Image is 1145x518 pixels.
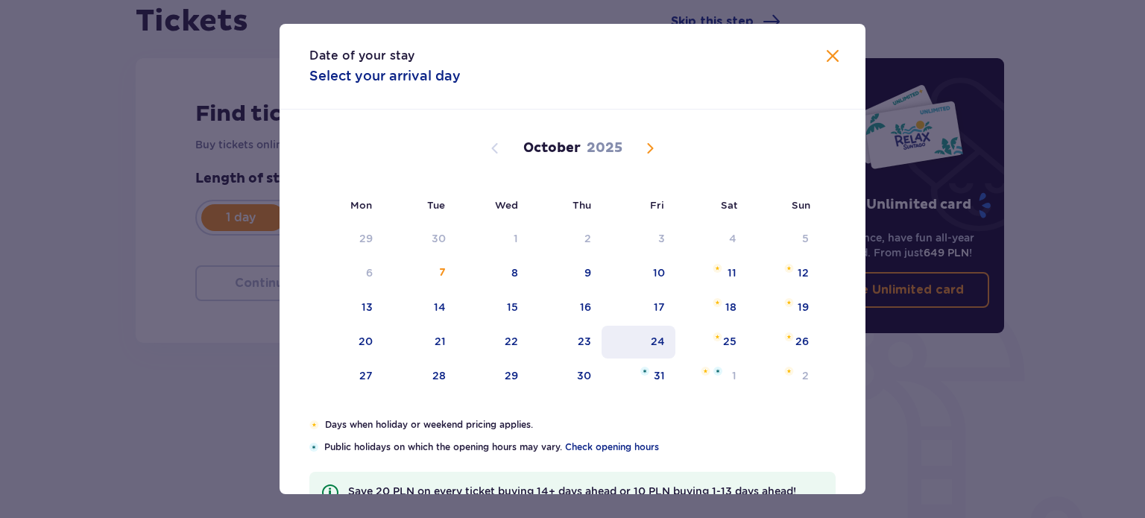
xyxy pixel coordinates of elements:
[675,326,748,359] td: Saturday, October 25, 2025
[792,199,810,211] small: Sun
[747,257,819,290] td: Sunday, October 12, 2025
[802,368,809,383] div: 2
[675,291,748,324] td: Saturday, October 18, 2025
[350,199,372,211] small: Mon
[362,300,373,315] div: 13
[675,360,748,393] td: Saturday, November 1, 2025
[728,265,736,280] div: 11
[747,223,819,256] td: Date not available. Sunday, October 5, 2025
[495,199,518,211] small: Wed
[523,139,581,157] p: October
[675,257,748,290] td: Saturday, October 11, 2025
[747,326,819,359] td: Sunday, October 26, 2025
[577,368,591,383] div: 30
[309,360,383,393] td: Monday, October 27, 2025
[584,265,591,280] div: 9
[456,360,529,393] td: Wednesday, October 29, 2025
[701,367,710,376] img: Orange star
[713,298,722,307] img: Orange star
[529,291,602,324] td: Thursday, October 16, 2025
[650,199,664,211] small: Fri
[511,265,518,280] div: 8
[439,265,446,280] div: 7
[587,139,622,157] p: 2025
[653,265,665,280] div: 10
[747,360,819,393] td: Sunday, November 2, 2025
[602,291,675,324] td: Friday, October 17, 2025
[456,326,529,359] td: Wednesday, October 22, 2025
[435,334,446,349] div: 21
[529,326,602,359] td: Thursday, October 23, 2025
[654,300,665,315] div: 17
[383,326,457,359] td: Tuesday, October 21, 2025
[602,257,675,290] td: Friday, October 10, 2025
[309,67,461,85] p: Select your arrival day
[721,199,737,211] small: Sat
[505,368,518,383] div: 29
[359,368,373,383] div: 27
[584,231,591,246] div: 2
[784,298,794,307] img: Orange star
[456,257,529,290] td: Wednesday, October 8, 2025
[529,360,602,393] td: Thursday, October 30, 2025
[729,231,736,246] div: 4
[529,223,602,256] td: Date not available. Thursday, October 2, 2025
[732,368,736,383] div: 1
[456,291,529,324] td: Wednesday, October 15, 2025
[784,332,794,341] img: Orange star
[798,300,809,315] div: 19
[747,291,819,324] td: Sunday, October 19, 2025
[486,139,504,157] button: Previous month
[824,48,842,66] button: Close
[383,257,457,290] td: Tuesday, October 7, 2025
[309,223,383,256] td: Date not available. Monday, September 29, 2025
[456,223,529,256] td: Date not available. Wednesday, October 1, 2025
[514,231,518,246] div: 1
[359,231,373,246] div: 29
[795,334,809,349] div: 26
[432,368,446,383] div: 28
[723,334,736,349] div: 25
[309,257,383,290] td: Date not available. Monday, October 6, 2025
[725,300,736,315] div: 18
[784,264,794,273] img: Orange star
[565,440,659,454] a: Check opening hours
[572,199,591,211] small: Thu
[784,367,794,376] img: Orange star
[325,418,836,432] p: Days when holiday or weekend pricing applies.
[529,257,602,290] td: Thursday, October 9, 2025
[309,420,319,429] img: Orange star
[640,367,649,376] img: Blue star
[713,264,722,273] img: Orange star
[348,484,824,514] p: Save 20 PLN on every ticket buying 14+ days ahead or 10 PLN buying 1-13 days ahead!
[713,332,722,341] img: Orange star
[366,265,373,280] div: 6
[713,367,722,376] img: Blue star
[427,199,445,211] small: Tue
[651,334,665,349] div: 24
[309,443,318,452] img: Blue star
[602,326,675,359] td: Friday, October 24, 2025
[602,360,675,393] td: Friday, October 31, 2025
[580,300,591,315] div: 16
[309,48,414,64] p: Date of your stay
[309,291,383,324] td: Monday, October 13, 2025
[675,223,748,256] td: Date not available. Saturday, October 4, 2025
[383,223,457,256] td: Date not available. Tuesday, September 30, 2025
[798,265,809,280] div: 12
[383,291,457,324] td: Tuesday, October 14, 2025
[309,326,383,359] td: Monday, October 20, 2025
[359,334,373,349] div: 20
[507,300,518,315] div: 15
[658,231,665,246] div: 3
[324,440,836,454] p: Public holidays on which the opening hours may vary.
[578,334,591,349] div: 23
[602,223,675,256] td: Date not available. Friday, October 3, 2025
[383,360,457,393] td: Tuesday, October 28, 2025
[802,231,809,246] div: 5
[654,368,665,383] div: 31
[641,139,659,157] button: Next month
[505,334,518,349] div: 22
[434,300,446,315] div: 14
